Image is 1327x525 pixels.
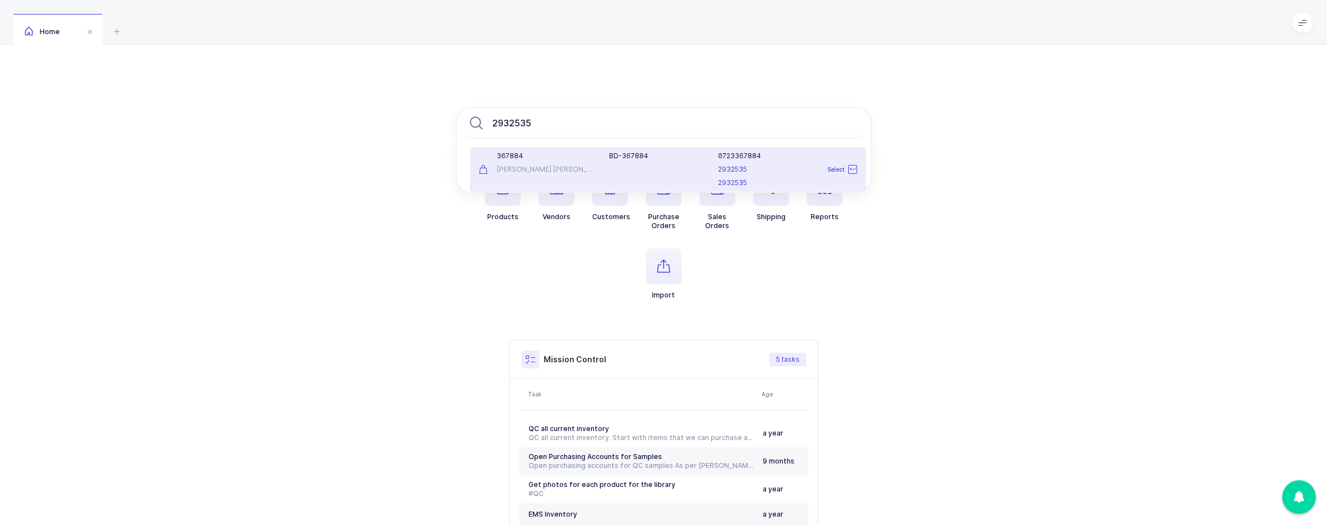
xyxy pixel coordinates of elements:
[529,433,754,442] div: QC all current inventory. Start with items that we can purchase a sample from Schein. #[GEOGRAPHI...
[762,390,805,399] div: Age
[807,170,843,221] button: Reports
[763,429,783,437] span: a year
[753,170,789,221] button: Shipping
[802,158,864,181] div: Select
[718,165,747,173] span: 2932535
[592,170,630,221] button: Customers
[544,354,606,365] h3: Mission Control
[776,355,800,364] span: 5 tasks
[718,152,857,160] div: 0723367884
[763,510,783,518] span: a year
[456,107,872,139] input: Search
[529,452,662,461] span: Open Purchasing Accounts for Samples
[763,457,795,465] span: 9 months
[479,152,596,160] div: 367884
[609,152,705,160] div: BD-367884
[529,480,676,489] span: Get photos for each product for the library
[529,510,577,518] span: EMS Inventory
[763,485,783,493] span: a year
[700,170,735,230] button: SalesOrders
[718,178,747,187] span: 2932535
[479,165,596,174] div: [PERSON_NAME] [PERSON_NAME]
[529,424,609,433] span: QC all current inventory
[529,461,754,470] div: Open purchasing accounts for QC samples As per [PERSON_NAME], we had an account with [PERSON_NAME...
[539,170,574,221] button: Vendors
[485,170,521,221] button: Products
[646,170,682,230] button: PurchaseOrders
[528,390,755,399] div: Task
[25,27,60,36] span: Home
[646,248,682,300] button: Import
[529,489,754,498] div: #QC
